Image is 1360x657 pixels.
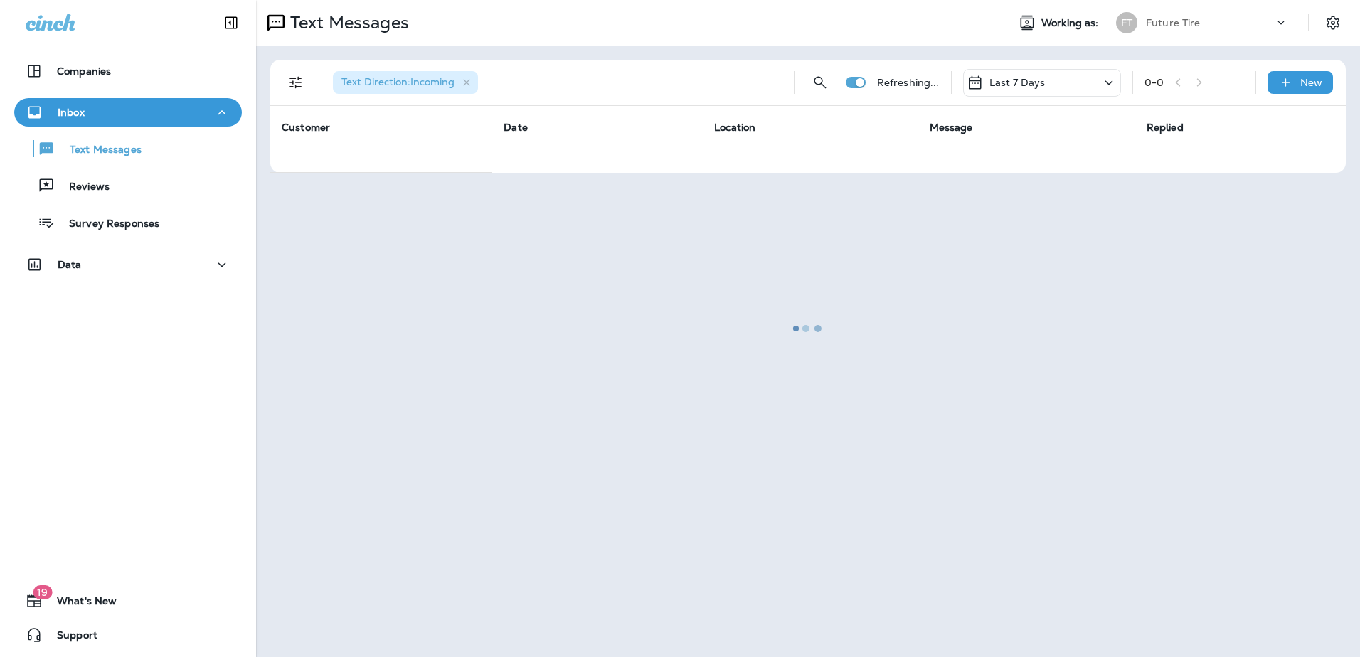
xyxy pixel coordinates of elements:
button: Support [14,621,242,649]
span: What's New [43,595,117,612]
span: Support [43,629,97,646]
button: Inbox [14,98,242,127]
p: Text Messages [55,144,142,157]
p: Companies [57,65,111,77]
button: Reviews [14,171,242,201]
button: 19What's New [14,587,242,615]
button: Collapse Sidebar [211,9,251,37]
p: New [1300,77,1322,88]
p: Inbox [58,107,85,118]
p: Reviews [55,181,110,194]
span: 19 [33,585,52,599]
button: Data [14,250,242,279]
button: Companies [14,57,242,85]
p: Data [58,259,82,270]
button: Text Messages [14,134,242,164]
p: Survey Responses [55,218,159,231]
button: Survey Responses [14,208,242,237]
